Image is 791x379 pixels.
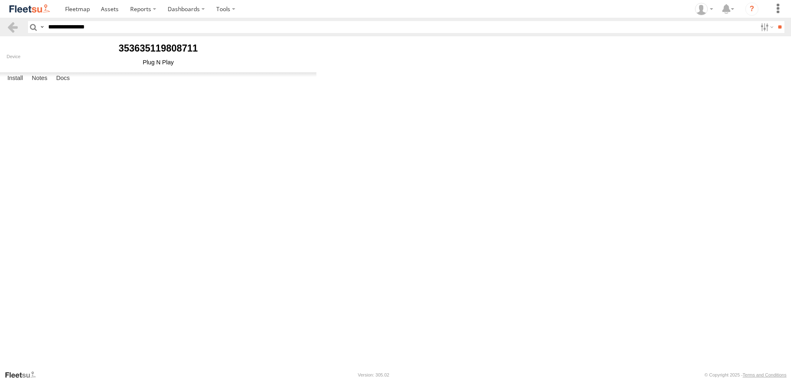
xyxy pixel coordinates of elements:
b: 353635119808711 [119,43,198,54]
img: fleetsu-logo-horizontal.svg [8,3,51,14]
label: Install [3,73,27,84]
label: Docs [52,73,74,84]
a: Terms and Conditions [743,372,786,377]
i: ? [745,2,758,16]
div: Plug N Play [7,59,310,66]
label: Search Query [39,21,45,33]
div: Device [7,54,310,59]
a: Visit our Website [5,371,42,379]
label: Notes [28,73,51,84]
a: Back to previous Page [7,21,19,33]
label: Search Filter Options [757,21,775,33]
div: Muhammad Babar Raza [692,3,716,15]
div: © Copyright 2025 - [704,372,786,377]
div: Version: 305.02 [358,372,389,377]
